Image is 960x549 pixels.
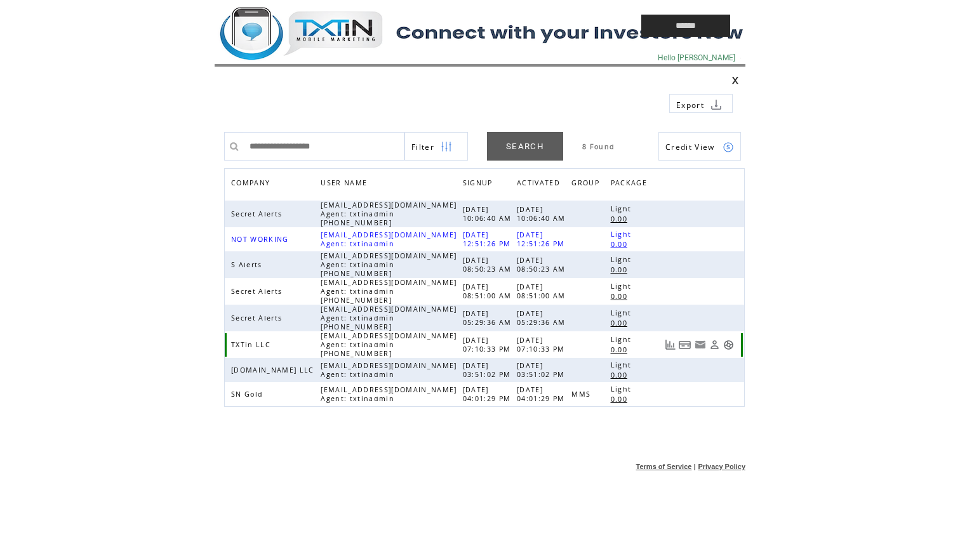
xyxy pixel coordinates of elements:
span: SIGNUP [463,175,496,194]
span: Show filters [411,142,434,152]
a: View Usage [665,340,676,350]
span: 8 Found [582,142,615,151]
span: [EMAIL_ADDRESS][DOMAIN_NAME] Agent: txtinadmin [321,361,457,379]
span: Show Credits View [665,142,715,152]
span: [DATE] 10:06:40 AM [463,205,515,223]
img: filters.png [441,133,452,161]
span: [DATE] 08:51:00 AM [463,282,515,300]
span: 0.00 [611,265,630,274]
span: 0.00 [611,215,630,223]
span: [EMAIL_ADDRESS][DOMAIN_NAME] Agent: txtinadmin [PHONE_NUMBER] [321,201,457,227]
span: NOT WORKING [231,235,292,244]
span: [DATE] 05:29:36 AM [463,309,515,327]
a: 0.00 [611,394,634,404]
span: [EMAIL_ADDRESS][DOMAIN_NAME] Agent: txtinadmin [PHONE_NUMBER] [321,278,457,305]
a: ACTIVATED [517,175,566,194]
span: GROUP [571,175,603,194]
span: Light [611,385,635,394]
span: ACTIVATED [517,175,563,194]
span: MMS [571,390,594,399]
span: Export to csv file [676,100,704,110]
span: Hello [PERSON_NAME] [658,53,735,62]
a: 0.00 [611,317,634,328]
span: [EMAIL_ADDRESS][DOMAIN_NAME] Agent: txtinadmin [PHONE_NUMBER] [321,305,457,331]
a: GROUP [571,175,606,194]
span: 0.00 [611,319,630,327]
a: Export [669,94,733,113]
span: TXTin LLC [231,340,274,349]
a: 0.00 [611,344,634,355]
a: PACKAGE [611,175,653,194]
a: 0.00 [611,213,634,224]
img: download.png [710,99,722,110]
span: 0.00 [611,371,630,380]
span: Light [611,335,635,344]
span: [DATE] 04:01:29 PM [463,385,514,403]
span: Secret Alerts [231,314,285,322]
span: [DATE] 05:29:36 AM [517,309,569,327]
span: COMPANY [231,175,273,194]
a: Filter [404,132,468,161]
span: 0.00 [611,240,630,249]
span: [DATE] 08:50:23 AM [463,256,515,274]
a: View Profile [709,340,720,350]
a: 0.00 [611,291,634,301]
span: [DATE] 10:06:40 AM [517,205,569,223]
span: Secret Alerts [231,209,285,218]
span: [DATE] 12:51:26 PM [463,230,514,248]
a: USER NAME [321,178,370,186]
a: Resend welcome email to this user [695,339,706,350]
span: Light [611,282,635,291]
span: [EMAIL_ADDRESS][DOMAIN_NAME] Agent: txtinadmin [321,230,457,248]
span: PACKAGE [611,175,650,194]
span: Light [611,360,635,369]
span: [EMAIL_ADDRESS][DOMAIN_NAME] Agent: txtinadmin [321,385,457,403]
a: SIGNUP [463,178,496,186]
span: [DATE] 04:01:29 PM [517,385,568,403]
span: [DATE] 12:51:26 PM [517,230,568,248]
span: [DATE] 08:50:23 AM [517,256,569,274]
a: SEARCH [487,132,563,161]
a: Terms of Service [636,463,692,470]
span: [DATE] 03:51:02 PM [517,361,568,379]
span: 0.00 [611,395,630,404]
span: 0.00 [611,292,630,301]
a: Support [723,340,734,350]
a: Privacy Policy [698,463,745,470]
span: Light [611,230,635,239]
span: Secret Alerts [231,287,285,296]
span: Light [611,204,635,213]
a: Credit View [658,132,741,161]
span: [EMAIL_ADDRESS][DOMAIN_NAME] Agent: txtinadmin [PHONE_NUMBER] [321,331,457,358]
a: View Bills [679,340,691,350]
span: | [694,463,696,470]
span: USER NAME [321,175,370,194]
span: 0.00 [611,345,630,354]
a: COMPANY [231,178,273,186]
a: 0.00 [611,239,634,249]
span: [DATE] 07:10:33 PM [463,336,514,354]
span: Light [611,308,635,317]
span: S Alerts [231,260,265,269]
span: [DATE] 03:51:02 PM [463,361,514,379]
a: 0.00 [611,264,634,275]
span: [DOMAIN_NAME] LLC [231,366,317,374]
a: 0.00 [611,369,634,380]
span: Light [611,255,635,264]
span: [EMAIL_ADDRESS][DOMAIN_NAME] Agent: txtinadmin [PHONE_NUMBER] [321,251,457,278]
span: [DATE] 08:51:00 AM [517,282,569,300]
img: credits.png [723,142,734,153]
span: [DATE] 07:10:33 PM [517,336,568,354]
span: SN Gold [231,390,266,399]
